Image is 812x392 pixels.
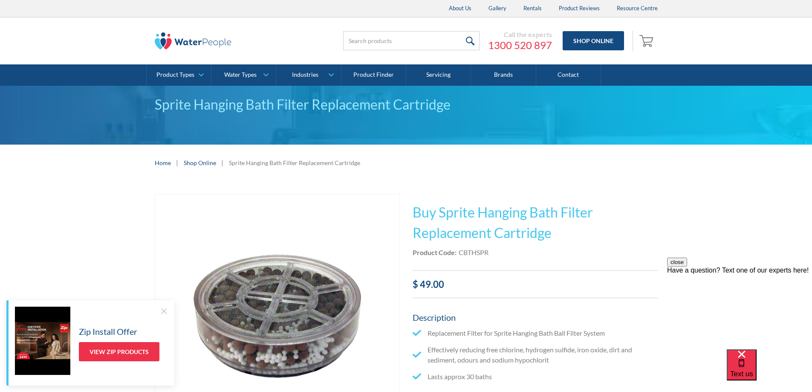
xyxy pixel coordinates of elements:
[563,31,624,50] a: Shop Online
[220,157,225,168] div: |
[292,71,318,78] div: Industries
[211,64,276,86] a: Water Types
[488,39,552,52] a: 1300 520 897
[637,31,658,51] a: Open empty cart
[413,372,658,382] li: Lasts approx 30 baths
[224,71,257,78] div: Water Types
[459,247,488,258] div: CBTHSPR
[147,64,211,86] a: Product Types
[155,94,658,115] div: Sprite Hanging Bath Filter Replacement Cartridge
[413,311,658,324] h5: Description
[727,349,812,392] iframe: podium webchat widget bubble
[184,158,216,167] a: Shop Online
[341,64,406,86] a: Product Finder
[155,158,171,167] a: Home
[343,31,480,50] input: Search products
[413,202,658,243] h1: Buy Sprite Hanging Bath Filter Replacement Cartridge
[155,32,231,49] img: The Water People
[667,258,812,360] iframe: podium webchat widget prompt
[413,277,658,291] div: $ 49.00
[156,71,194,78] div: Product Types
[488,30,552,39] div: Call the experts
[276,64,341,86] a: Industries
[639,34,656,47] img: shopping cart
[175,157,179,168] div: |
[229,158,360,167] div: Sprite Hanging Bath Filter Replacement Cartridge
[536,64,601,86] a: Contact
[413,328,658,338] li: Replacement Filter for Sprite Hanging Bath Ball Filter System
[79,342,159,361] a: View Zip Products
[413,248,457,256] strong: Product Code:
[79,325,137,338] h5: Zip Install Offer
[413,345,658,365] li: Effectively reducing free chlorine, hydrogen sulfide, iron oxide, dirt and sediment, odours and s...
[406,64,471,86] a: Servicing
[471,64,536,86] a: Brands
[15,307,70,375] img: Zip Install Offer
